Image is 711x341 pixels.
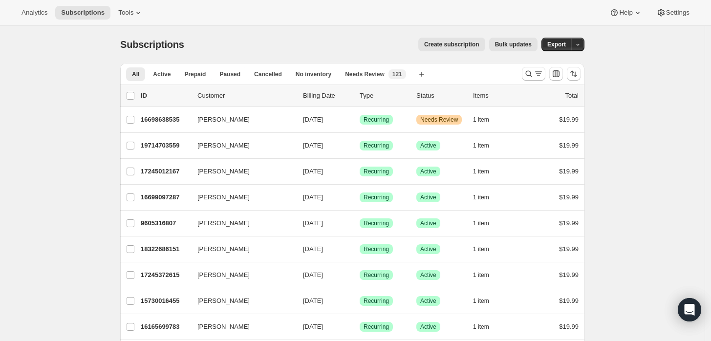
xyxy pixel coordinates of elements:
div: 15730016455[PERSON_NAME][DATE]SuccessRecurringSuccessActive1 item$19.99 [141,294,579,308]
p: Total [565,91,579,101]
button: [PERSON_NAME] [192,241,289,257]
span: Recurring [364,271,389,279]
button: Create subscription [418,38,485,51]
p: 16698638535 [141,115,190,125]
span: Active [420,245,436,253]
span: [PERSON_NAME] [197,218,250,228]
button: 1 item [473,320,500,334]
span: [PERSON_NAME] [197,141,250,150]
span: $19.99 [559,245,579,253]
span: 1 item [473,142,489,149]
button: 1 item [473,139,500,152]
button: Create new view [414,67,430,81]
p: Customer [197,91,295,101]
button: 1 item [473,268,500,282]
button: [PERSON_NAME] [192,293,289,309]
p: 17245012167 [141,167,190,176]
span: Needs Review [420,116,458,124]
span: Active [153,70,171,78]
button: Export [541,38,572,51]
span: Needs Review [345,70,385,78]
p: 18322686151 [141,244,190,254]
button: 1 item [473,216,500,230]
span: [DATE] [303,219,323,227]
div: IDCustomerBilling DateTypeStatusItemsTotal [141,91,579,101]
p: 9605316807 [141,218,190,228]
span: [PERSON_NAME] [197,322,250,332]
span: [PERSON_NAME] [197,270,250,280]
button: Bulk updates [489,38,538,51]
span: Export [547,41,566,48]
button: Sort the results [567,67,581,81]
span: Analytics [22,9,47,17]
button: Customize table column order and visibility [549,67,563,81]
span: Prepaid [184,70,206,78]
span: Cancelled [254,70,282,78]
p: 15730016455 [141,296,190,306]
span: 1 item [473,323,489,331]
span: Bulk updates [495,41,532,48]
div: 16165699783[PERSON_NAME][DATE]SuccessRecurringSuccessActive1 item$19.99 [141,320,579,334]
span: [PERSON_NAME] [197,115,250,125]
span: [DATE] [303,193,323,201]
div: 17245372615[PERSON_NAME][DATE]SuccessRecurringSuccessActive1 item$19.99 [141,268,579,282]
button: 1 item [473,294,500,308]
span: Recurring [364,323,389,331]
span: 1 item [473,245,489,253]
span: [PERSON_NAME] [197,244,250,254]
div: 18322686151[PERSON_NAME][DATE]SuccessRecurringSuccessActive1 item$19.99 [141,242,579,256]
span: [DATE] [303,323,323,330]
span: 121 [392,70,402,78]
button: [PERSON_NAME] [192,190,289,205]
span: $19.99 [559,168,579,175]
button: Subscriptions [55,6,110,20]
span: Recurring [364,297,389,305]
span: 1 item [473,219,489,227]
span: Recurring [364,245,389,253]
span: Settings [666,9,689,17]
span: Active [420,271,436,279]
span: Active [420,323,436,331]
p: 16699097287 [141,192,190,202]
span: Recurring [364,193,389,201]
span: [DATE] [303,168,323,175]
p: 16165699783 [141,322,190,332]
span: Active [420,297,436,305]
span: [DATE] [303,142,323,149]
span: Create subscription [424,41,479,48]
button: 1 item [473,113,500,127]
div: 9605316807[PERSON_NAME][DATE]SuccessRecurringSuccessActive1 item$19.99 [141,216,579,230]
span: Subscriptions [120,39,184,50]
span: 1 item [473,297,489,305]
span: $19.99 [559,142,579,149]
span: 1 item [473,168,489,175]
p: ID [141,91,190,101]
span: Recurring [364,168,389,175]
button: Search and filter results [522,67,545,81]
span: No inventory [296,70,331,78]
span: $19.99 [559,193,579,201]
div: 16699097287[PERSON_NAME][DATE]SuccessRecurringSuccessActive1 item$19.99 [141,191,579,204]
button: [PERSON_NAME] [192,164,289,179]
button: [PERSON_NAME] [192,267,289,283]
span: All [132,70,139,78]
span: Active [420,168,436,175]
button: 1 item [473,165,500,178]
span: 1 item [473,116,489,124]
button: Analytics [16,6,53,20]
div: 16698638535[PERSON_NAME][DATE]SuccessRecurringWarningNeeds Review1 item$19.99 [141,113,579,127]
span: Help [619,9,632,17]
span: $19.99 [559,219,579,227]
span: Active [420,219,436,227]
div: 19714703559[PERSON_NAME][DATE]SuccessRecurringSuccessActive1 item$19.99 [141,139,579,152]
span: [DATE] [303,116,323,123]
span: $19.99 [559,297,579,304]
button: 1 item [473,242,500,256]
span: Paused [219,70,240,78]
span: [DATE] [303,271,323,278]
span: Active [420,193,436,201]
button: [PERSON_NAME] [192,112,289,128]
div: Open Intercom Messenger [678,298,701,321]
p: Billing Date [303,91,352,101]
div: Type [360,91,409,101]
